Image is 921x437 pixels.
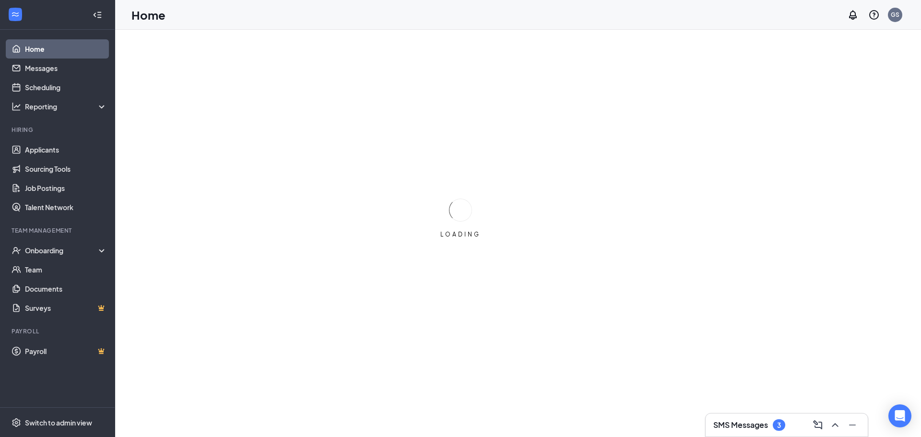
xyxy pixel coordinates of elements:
[25,279,107,298] a: Documents
[93,10,102,20] svg: Collapse
[25,159,107,178] a: Sourcing Tools
[713,420,768,430] h3: SMS Messages
[25,298,107,318] a: SurveysCrown
[131,7,165,23] h1: Home
[829,419,841,431] svg: ChevronUp
[845,417,860,433] button: Minimize
[868,9,880,21] svg: QuestionInfo
[25,342,107,361] a: PayrollCrown
[847,9,859,21] svg: Notifications
[11,10,20,19] svg: WorkstreamLogo
[25,260,107,279] a: Team
[827,417,843,433] button: ChevronUp
[888,404,911,427] div: Open Intercom Messenger
[891,11,899,19] div: GS
[12,102,21,111] svg: Analysis
[12,418,21,427] svg: Settings
[810,417,826,433] button: ComposeMessage
[12,246,21,255] svg: UserCheck
[25,39,107,59] a: Home
[25,102,107,111] div: Reporting
[777,421,781,429] div: 3
[12,226,105,235] div: Team Management
[25,78,107,97] a: Scheduling
[12,126,105,134] div: Hiring
[847,419,858,431] svg: Minimize
[25,246,99,255] div: Onboarding
[25,59,107,78] a: Messages
[25,198,107,217] a: Talent Network
[25,418,92,427] div: Switch to admin view
[437,230,484,238] div: LOADING
[25,140,107,159] a: Applicants
[25,178,107,198] a: Job Postings
[12,327,105,335] div: Payroll
[812,419,824,431] svg: ComposeMessage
